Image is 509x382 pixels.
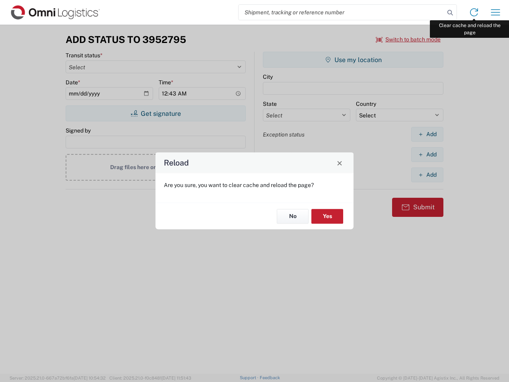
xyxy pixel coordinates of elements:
p: Are you sure, you want to clear cache and reload the page? [164,181,345,189]
button: Close [334,157,345,168]
button: Yes [311,209,343,224]
input: Shipment, tracking or reference number [239,5,445,20]
h4: Reload [164,157,189,169]
button: No [277,209,309,224]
